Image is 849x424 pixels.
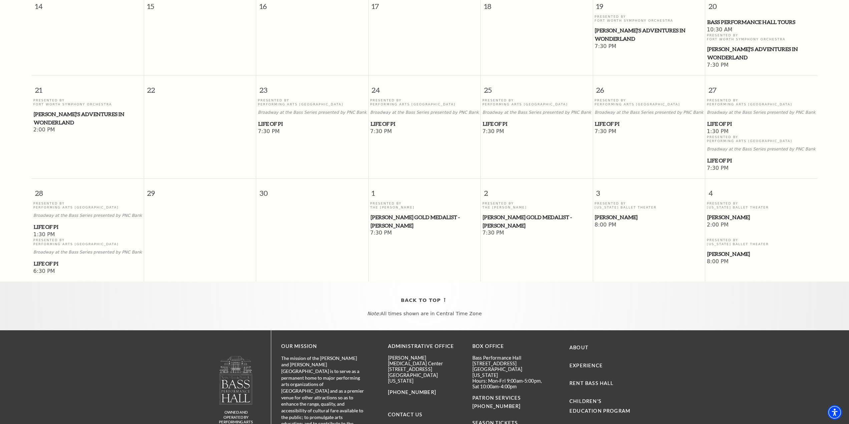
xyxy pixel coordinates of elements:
p: Broadway at the Bass Series presented by PNC Bank [258,110,367,115]
span: 2:00 PM [707,222,816,229]
span: 8:00 PM [594,222,703,229]
span: 25 [481,75,592,98]
span: 1:30 PM [33,231,142,239]
em: Note: [367,311,381,316]
a: About [569,345,588,350]
p: Broadway at the Bass Series presented by PNC Bank [33,213,142,218]
p: [GEOGRAPHIC_DATA][US_STATE] [472,366,547,378]
p: Presented By [US_STATE] Ballet Theater [594,201,703,209]
span: 7:30 PM [707,165,816,172]
a: Rent Bass Hall [569,380,613,386]
p: [PHONE_NUMBER] [388,388,462,397]
p: PATRON SERVICES [PHONE_NUMBER] [472,394,547,411]
p: Broadway at the Bass Series presented by PNC Bank [370,110,479,115]
p: Administrative Office [388,342,462,351]
p: Presented By Performing Arts [GEOGRAPHIC_DATA] [707,135,816,143]
span: Life of Pi [707,156,815,165]
span: Bass Performance Hall Tours [707,18,815,26]
span: 4 [705,179,817,202]
p: Bass Performance Hall [472,355,547,361]
div: Accessibility Menu [827,405,842,420]
span: Life of Pi [371,120,479,128]
span: 7:30 PM [258,128,367,135]
span: 22 [144,75,256,98]
span: 7:30 PM [594,128,703,135]
span: 7:30 PM [594,43,703,50]
a: Children's Education Program [569,398,630,414]
span: [PERSON_NAME]'s Adventures in Wonderland [595,26,703,43]
span: 7:30 PM [482,230,591,237]
span: 23 [256,75,368,98]
span: [PERSON_NAME]'s Adventures in Wonderland [34,110,142,126]
span: 26 [593,75,705,98]
p: Presented By Fort Worth Symphony Orchestra [33,98,142,106]
span: 7:30 PM [370,128,479,135]
span: 3 [593,179,705,202]
p: Presented By Performing Arts [GEOGRAPHIC_DATA] [707,98,816,106]
span: 29 [144,179,256,202]
p: Presented By Performing Arts [GEOGRAPHIC_DATA] [370,98,479,106]
span: 28 [32,179,144,202]
p: All times shown are in Central Time Zone [6,311,843,317]
a: Contact Us [388,412,423,417]
p: Presented By Performing Arts [GEOGRAPHIC_DATA] [33,238,142,246]
p: Broadway at the Bass Series presented by PNC Bank [707,147,816,152]
span: [PERSON_NAME] [707,250,815,258]
p: [STREET_ADDRESS] [388,366,462,372]
span: Life of Pi [34,260,142,268]
img: owned and operated by Performing Arts Fort Worth, A NOT-FOR-PROFIT 501(C)3 ORGANIZATION [219,356,253,405]
span: [PERSON_NAME] [707,213,815,222]
p: Presented By Fort Worth Symphony Orchestra [594,15,703,22]
p: Presented By Performing Arts [GEOGRAPHIC_DATA] [258,98,367,106]
p: Presented By Performing Arts [GEOGRAPHIC_DATA] [594,98,703,106]
span: 21 [32,75,144,98]
span: [PERSON_NAME] [595,213,703,222]
p: Presented By The [PERSON_NAME] [482,201,591,209]
p: Broadway at the Bass Series presented by PNC Bank [594,110,703,115]
p: Broadway at the Bass Series presented by PNC Bank [33,250,142,255]
span: Life of Pi [483,120,591,128]
p: Presented By Performing Arts [GEOGRAPHIC_DATA] [33,201,142,209]
span: 10:30 AM [707,26,816,34]
span: Life of Pi [258,120,366,128]
span: Back To Top [401,296,441,305]
span: [PERSON_NAME] Gold Medalist - [PERSON_NAME] [483,213,591,230]
span: 1 [369,179,480,202]
span: Life of Pi [707,120,815,128]
span: 2 [481,179,592,202]
span: 24 [369,75,480,98]
span: 1:30 PM [707,128,816,135]
span: 7:30 PM [370,230,479,237]
span: 7:30 PM [707,62,816,69]
span: 8:00 PM [707,258,816,266]
span: 7:30 PM [482,128,591,135]
p: Broadway at the Bass Series presented by PNC Bank [482,110,591,115]
p: OUR MISSION [281,342,365,351]
p: Presented By Fort Worth Symphony Orchestra [707,33,816,41]
span: [PERSON_NAME]'s Adventures in Wonderland [707,45,815,61]
span: Life of Pi [595,120,703,128]
span: [PERSON_NAME] Gold Medalist - [PERSON_NAME] [371,213,479,230]
p: Hours: Mon-Fri 9:00am-5:00pm, Sat 10:00am-4:00pm [472,378,547,390]
p: [PERSON_NAME][MEDICAL_DATA] Center [388,355,462,367]
p: Presented By [US_STATE] Ballet Theater [707,238,816,246]
span: 2:00 PM [33,126,142,134]
span: 30 [256,179,368,202]
p: [GEOGRAPHIC_DATA][US_STATE] [388,372,462,384]
p: Presented By The [PERSON_NAME] [370,201,479,209]
span: Life of Pi [34,223,142,231]
p: Presented By Performing Arts [GEOGRAPHIC_DATA] [482,98,591,106]
span: 6:30 PM [33,268,142,275]
a: Experience [569,363,603,368]
span: 27 [705,75,817,98]
p: BOX OFFICE [472,342,547,351]
p: [STREET_ADDRESS] [472,361,547,366]
p: Presented By [US_STATE] Ballet Theater [707,201,816,209]
p: Broadway at the Bass Series presented by PNC Bank [707,110,816,115]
